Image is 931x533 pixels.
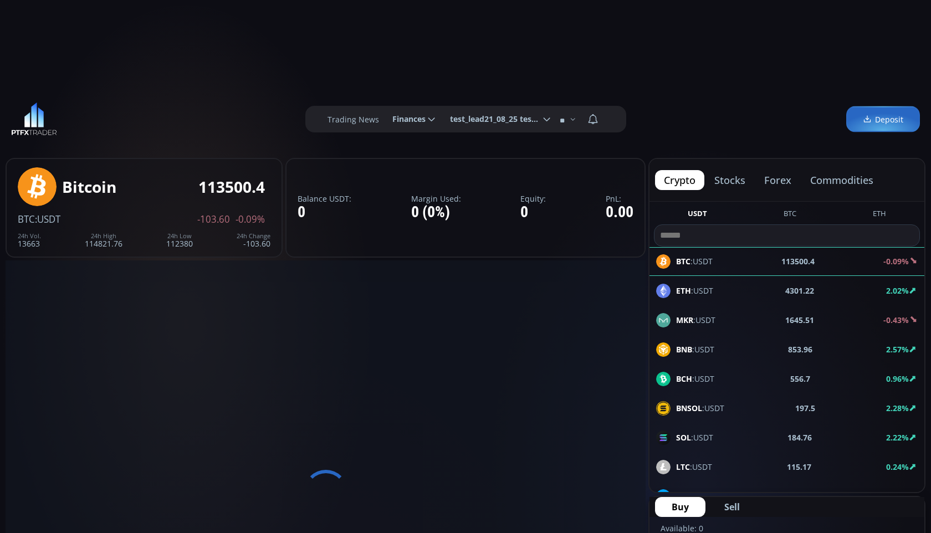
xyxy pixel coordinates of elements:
[676,432,713,443] span: :USDT
[683,208,712,222] button: USDT
[676,373,692,384] b: BCH
[676,285,691,296] b: ETH
[62,178,116,196] div: Bitcoin
[708,497,756,517] button: Sell
[606,204,633,221] div: 0.00
[85,233,122,248] div: 114821.76
[886,344,909,355] b: 2.57%
[328,114,379,125] label: Trading News
[779,208,801,222] button: BTC
[298,194,351,203] label: Balance USDT:
[442,108,541,130] span: test_lead21_08_25 test_lead21_08_25
[791,490,811,502] b: 26.06
[606,194,633,203] label: PnL:
[166,233,193,239] div: 24h Low
[801,170,882,190] button: commodities
[676,373,714,385] span: :USDT
[868,208,891,222] button: ETH
[197,214,230,224] span: -103.60
[785,285,814,296] b: 4301.22
[672,500,689,514] span: Buy
[886,285,909,296] b: 2.02%
[85,233,122,239] div: 24h High
[237,233,270,248] div: -103.60
[676,344,692,355] b: BNB
[785,314,814,326] b: 1645.51
[886,403,909,413] b: 2.28%
[18,233,41,248] div: 13663
[787,432,812,443] b: 184.76
[676,462,690,472] b: LTC
[298,204,351,221] div: 0
[676,402,724,414] span: :USDT
[35,213,60,225] span: :USDT
[846,106,920,132] a: Deposit
[655,497,705,517] button: Buy
[788,344,812,355] b: 853.96
[18,233,41,239] div: 24h Vol.
[676,285,713,296] span: :USDT
[520,194,546,203] label: Equity:
[705,170,754,190] button: stocks
[676,432,691,443] b: SOL
[236,214,265,224] span: -0.09%
[385,108,426,130] span: Finances
[676,315,693,325] b: MKR
[411,194,461,203] label: Margin Used:
[676,344,714,355] span: :USDT
[883,315,909,325] b: -0.43%
[755,170,800,190] button: forex
[790,373,810,385] b: 556.7
[676,490,717,502] span: :USDT
[886,491,909,501] b: 4.28%
[676,403,702,413] b: BNSOL
[520,204,546,221] div: 0
[18,213,35,225] span: BTC
[11,102,57,136] img: LOGO
[237,233,270,239] div: 24h Change
[676,461,712,473] span: :USDT
[724,500,740,514] span: Sell
[886,373,909,384] b: 0.96%
[886,432,909,443] b: 2.22%
[655,170,704,190] button: crypto
[411,204,461,221] div: 0 (0%)
[795,402,815,414] b: 197.5
[676,491,694,501] b: LINK
[863,114,903,125] span: Deposit
[166,233,193,248] div: 112380
[787,461,811,473] b: 115.17
[198,178,265,196] div: 113500.4
[676,314,715,326] span: :USDT
[886,462,909,472] b: 0.24%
